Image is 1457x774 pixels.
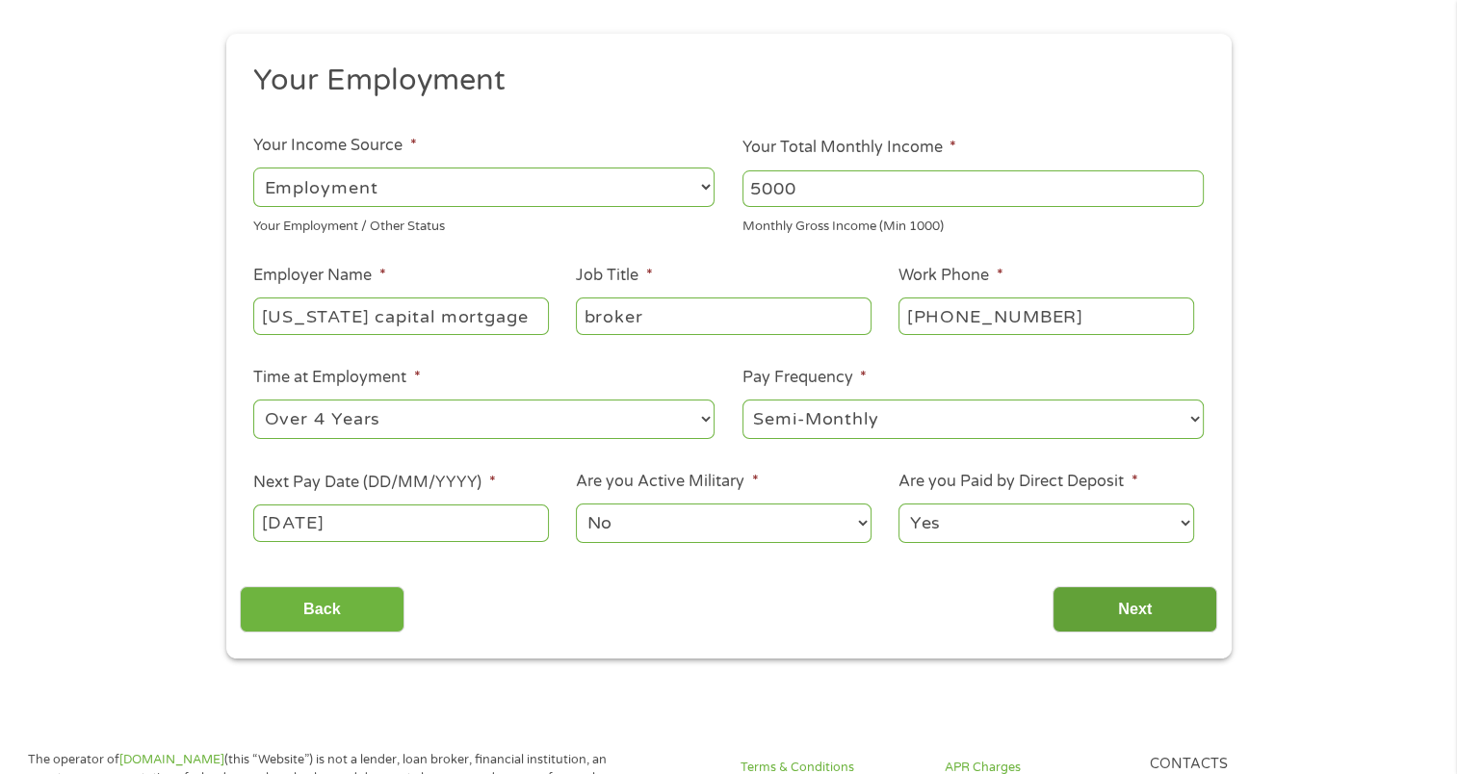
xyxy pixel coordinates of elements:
[253,473,495,493] label: Next Pay Date (DD/MM/YYYY)
[119,752,224,767] a: [DOMAIN_NAME]
[253,368,420,388] label: Time at Employment
[742,368,867,388] label: Pay Frequency
[240,586,404,633] input: Back
[253,62,1189,100] h2: Your Employment
[253,136,416,156] label: Your Income Source
[742,170,1204,207] input: 1800
[1150,756,1331,774] h4: Contacts
[898,297,1193,334] input: (231) 754-4010
[742,211,1204,237] div: Monthly Gross Income (Min 1000)
[253,297,548,334] input: Walmart
[576,297,871,334] input: Cashier
[576,472,758,492] label: Are you Active Military
[898,472,1137,492] label: Are you Paid by Direct Deposit
[253,504,548,541] input: ---Click Here for Calendar ---
[742,138,956,158] label: Your Total Monthly Income
[576,266,652,286] label: Job Title
[253,211,715,237] div: Your Employment / Other Status
[253,266,385,286] label: Employer Name
[898,266,1002,286] label: Work Phone
[1053,586,1217,633] input: Next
